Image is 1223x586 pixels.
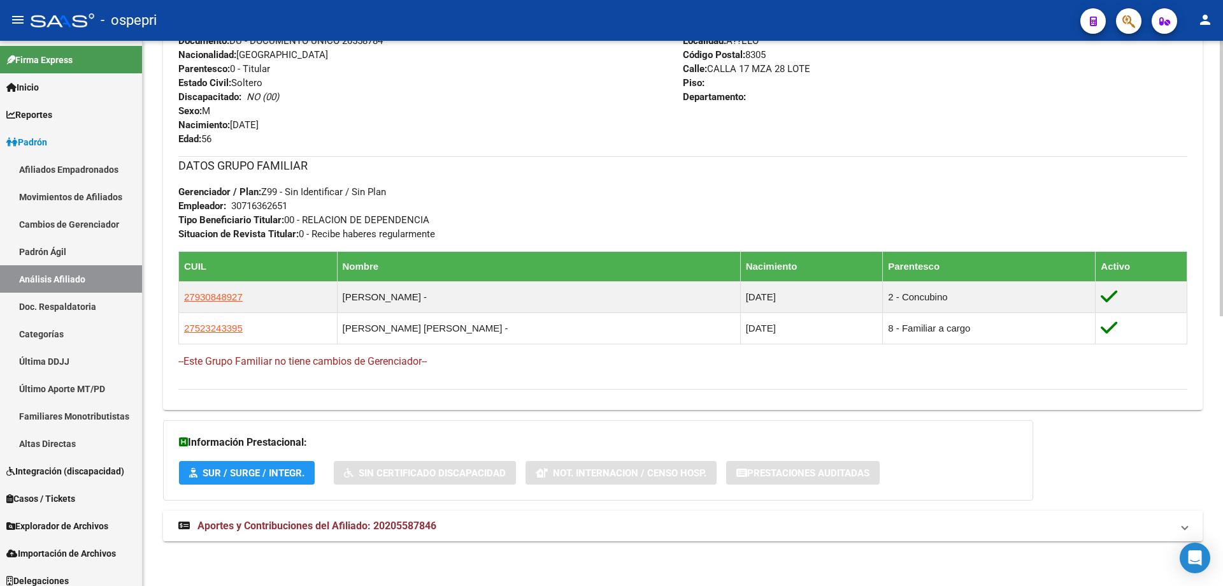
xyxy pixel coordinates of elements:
span: Inicio [6,80,39,94]
span: Prestaciones Auditadas [747,467,869,479]
strong: Nacionalidad: [178,49,236,61]
span: CALLA 17 MZA 28 LOTE [683,63,810,75]
span: Importación de Archivos [6,546,116,560]
span: Padrón [6,135,47,149]
span: 27930848927 [184,291,243,302]
span: 8305 [683,49,766,61]
button: Prestaciones Auditadas [726,461,880,485]
strong: Parentesco: [178,63,230,75]
strong: Código Postal: [683,49,745,61]
strong: Nacimiento: [178,119,230,131]
div: 30716362651 [231,199,287,213]
span: [GEOGRAPHIC_DATA] [178,49,328,61]
span: DU - DOCUMENTO UNICO 20558784 [178,35,383,47]
h4: --Este Grupo Familiar no tiene cambios de Gerenciador-- [178,355,1187,369]
i: NO (00) [247,91,279,103]
strong: Localidad: [683,35,726,47]
span: 56 [178,133,211,145]
span: SUR / SURGE / INTEGR. [203,467,304,479]
span: Sin Certificado Discapacidad [359,467,506,479]
h3: DATOS GRUPO FAMILIAR [178,157,1187,175]
mat-icon: person [1198,12,1213,27]
span: Firma Express [6,53,73,67]
h3: Información Prestacional: [179,434,1017,451]
th: CUIL [179,251,338,281]
span: Aportes y Contribuciones del Afiliado: 20205587846 [197,520,436,532]
td: [PERSON_NAME] - [337,281,740,312]
strong: Estado Civil: [178,77,231,89]
span: - ospepri [101,6,157,34]
mat-icon: menu [10,12,25,27]
span: 00 - RELACION DE DEPENDENCIA [178,214,429,226]
button: Sin Certificado Discapacidad [334,461,516,485]
strong: Piso: [683,77,704,89]
strong: Tipo Beneficiario Titular: [178,214,284,226]
span: M [178,105,210,117]
th: Nacimiento [740,251,883,281]
td: [DATE] [740,312,883,344]
span: Z99 - Sin Identificar / Sin Plan [178,186,386,198]
strong: Sexo: [178,105,202,117]
span: 0 - Recibe haberes regularmente [178,228,435,240]
span: A??ELO [683,35,759,47]
strong: Calle: [683,63,707,75]
span: Not. Internacion / Censo Hosp. [553,467,706,479]
th: Nombre [337,251,740,281]
button: SUR / SURGE / INTEGR. [179,461,315,485]
span: Casos / Tickets [6,492,75,506]
strong: Discapacitado: [178,91,241,103]
strong: Edad: [178,133,201,145]
td: 2 - Concubino [883,281,1096,312]
span: [DATE] [178,119,259,131]
span: 0 - Titular [178,63,270,75]
td: 8 - Familiar a cargo [883,312,1096,344]
strong: Situacion de Revista Titular: [178,228,299,240]
th: Parentesco [883,251,1096,281]
div: Open Intercom Messenger [1180,543,1210,573]
span: Reportes [6,108,52,122]
td: [PERSON_NAME] [PERSON_NAME] - [337,312,740,344]
strong: Empleador: [178,200,226,212]
strong: Departamento: [683,91,746,103]
span: Integración (discapacidad) [6,464,124,478]
button: Not. Internacion / Censo Hosp. [526,461,717,485]
td: [DATE] [740,281,883,312]
span: Soltero [178,77,262,89]
span: Explorador de Archivos [6,519,108,533]
th: Activo [1096,251,1187,281]
mat-expansion-panel-header: Aportes y Contribuciones del Afiliado: 20205587846 [163,511,1203,541]
span: 27523243395 [184,323,243,333]
strong: Gerenciador / Plan: [178,186,261,198]
strong: Documento: [178,35,229,47]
